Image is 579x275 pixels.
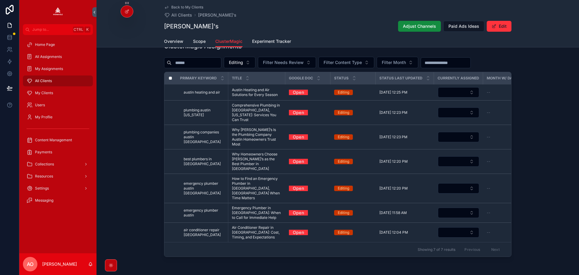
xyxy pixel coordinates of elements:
button: Paid Ads Ideas [443,21,484,32]
a: Editing [334,210,372,216]
a: air conditioner repair [GEOGRAPHIC_DATA] [184,228,224,237]
span: Editing [229,59,243,66]
span: Users [35,103,45,107]
span: Filter Content Type [324,59,362,66]
a: Overview [164,36,183,48]
button: Select Button [318,57,374,68]
a: Scope [193,36,206,48]
span: Content Management [35,138,72,142]
a: All Clients [23,75,93,86]
a: Payments [23,147,93,158]
a: Back to My Clients [164,5,203,10]
a: [DATE] 12:25 PM [379,90,430,95]
a: plumbing austin [US_STATE] [184,108,224,117]
a: plumbing companies austin [GEOGRAPHIC_DATA] [184,130,224,144]
a: emergency plumber austin [184,208,224,218]
span: emergency plumber austin [GEOGRAPHIC_DATA] [184,181,224,196]
span: [DATE] 12:23 PM [379,110,407,115]
a: Open [289,230,327,235]
button: Edit [487,21,511,32]
span: Back to My Clients [171,5,203,10]
h1: [PERSON_NAME]'s [164,22,219,30]
a: Collections [23,159,93,170]
a: Open [289,157,308,166]
a: Why [PERSON_NAME]’s Is the Plumbing Company Austin Homeowners Trust Most [232,127,282,147]
span: Overview [164,38,183,44]
a: Select Button [438,107,479,118]
span: Currently Assigned [438,76,479,81]
span: My Assignments [35,66,63,71]
a: ClusterMagic [215,36,242,47]
a: Select Button [438,183,479,194]
a: How to Find an Emergency Plumber in [GEOGRAPHIC_DATA], [GEOGRAPHIC_DATA] When Time Matters [232,176,282,200]
span: Collections [35,162,54,167]
p: [PERSON_NAME] [42,261,77,267]
a: My Profile [23,112,93,123]
a: austin heating and air [184,90,224,95]
span: Status [334,76,349,81]
a: All Clients [164,12,192,18]
a: -- [487,90,527,95]
a: Open [289,132,308,142]
span: All Assignments [35,54,62,59]
a: Home Page [23,39,93,50]
button: Select Button [438,156,479,167]
span: Filter Month [382,59,406,66]
a: [DATE] 12:04 PM [379,230,430,235]
a: Editing [334,230,372,235]
a: Editing [334,186,372,191]
span: Showing 7 of 7 results [418,247,455,252]
button: Jump to...CtrlK [23,24,93,35]
a: Resources [23,171,93,182]
span: -- [487,110,490,115]
a: My Assignments [23,63,93,74]
span: -- [487,186,490,191]
span: [DATE] 12:20 PM [379,159,408,164]
span: Primary Keyword [180,76,217,81]
a: [PERSON_NAME]'s [198,12,236,18]
button: Select Button [438,132,479,142]
span: -- [487,90,490,95]
span: Experiment Tracker [252,38,291,44]
div: Editing [338,159,349,164]
div: Editing [338,90,349,95]
div: Editing [338,134,349,140]
button: Select Button [438,183,479,193]
a: [DATE] 12:23 PM [379,110,430,115]
span: -- [487,135,490,139]
span: [DATE] 12:04 PM [379,230,408,235]
a: Open [289,208,308,217]
span: AO [27,261,33,268]
a: Open [289,110,327,115]
span: [DATE] 11:58 AM [379,210,407,215]
a: -- [487,110,527,115]
span: Messaging [35,198,53,203]
a: Open [289,228,308,237]
span: ClusterMagic [215,38,242,44]
span: K [85,27,90,32]
a: Editing [334,134,372,140]
span: Resources [35,174,53,179]
span: [DATE] 12:20 PM [379,186,408,191]
button: Adjust Channels [398,21,441,32]
span: -- [487,159,490,164]
span: Jump to... [32,27,71,32]
div: Editing [338,186,349,191]
a: Open [289,159,327,164]
span: All Clients [35,78,52,83]
a: Emergency Plumber in [GEOGRAPHIC_DATA]: When to Call for Immediate Help [232,206,282,220]
a: Messaging [23,195,93,206]
a: best plumbers in [GEOGRAPHIC_DATA] [184,157,224,166]
button: Select Button [438,87,479,98]
span: Adjust Channels [403,23,436,29]
a: All Assignments [23,51,93,62]
a: Open [289,186,327,191]
button: Select Button [224,57,255,68]
a: -- [487,210,527,215]
span: Settings [35,186,49,191]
